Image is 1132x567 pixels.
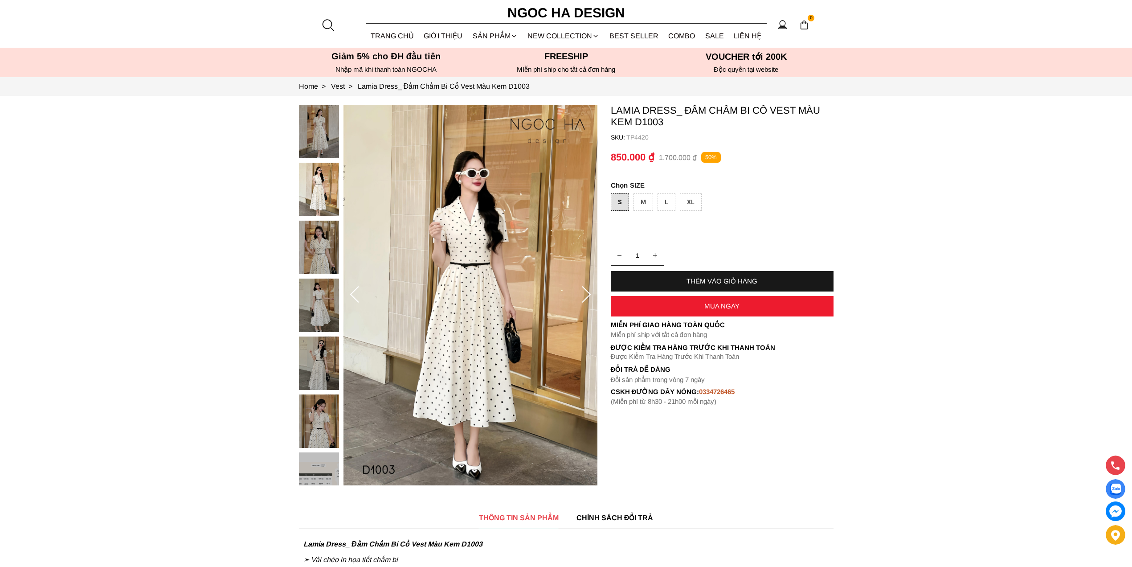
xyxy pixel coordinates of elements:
[611,105,834,128] p: Lamia Dress_ Đầm Chấm Bi Cổ Vest Màu Kem D1003
[611,353,834,361] p: Được Kiểm Tra Hàng Trước Khi Thanh Toán
[626,134,834,141] p: TP4420
[633,193,653,211] div: M
[808,15,815,22] span: 0
[468,24,523,48] div: SẢN PHẨM
[299,163,339,216] img: Lamia Dress_ Đầm Chấm Bi Cổ Vest Màu Kem D1003_mini_1
[479,66,654,74] h6: MIễn phí ship cho tất cả đơn hàng
[611,193,629,211] div: S
[611,398,716,405] font: (Miễn phí từ 8h30 - 21h00 mỗi ngày)
[611,247,664,264] input: Quantity input
[1106,501,1125,521] a: messenger
[611,277,834,285] div: THÊM VÀO GIỎ HÀNG
[523,24,605,48] a: NEW COLLECTION
[605,24,664,48] a: BEST SELLER
[299,82,331,90] a: Link to Home
[611,321,725,329] font: Miễn phí giao hàng toàn quốc
[663,24,700,48] a: Combo
[611,134,626,141] h6: SKU:
[366,24,419,48] a: TRANG CHỦ
[335,66,437,73] font: Nhập mã khi thanh toán NGOCHA
[611,331,707,338] font: Miễn phí ship với tất cả đơn hàng
[544,51,588,61] font: Freeship
[611,344,834,352] p: Được Kiểm Tra Hàng Trước Khi Thanh Toán
[331,82,358,90] a: Link to Vest
[700,24,729,48] a: SALE
[343,105,597,485] img: Lamia Dress_ Đầm Chấm Bi Cổ Vest Màu Kem D1003_1
[729,24,767,48] a: LIÊN HỆ
[303,540,482,548] strong: Lamia Dress_ Đầm Chấm Bi Cổ Vest Màu Kem D1003
[299,279,339,332] img: Lamia Dress_ Đầm Chấm Bi Cổ Vest Màu Kem D1003_mini_3
[299,105,339,158] img: Lamia Dress_ Đầm Chấm Bi Cổ Vest Màu Kem D1003_mini_0
[611,152,654,163] p: 850.000 ₫
[659,66,834,74] h6: Độc quyền tại website
[419,24,468,48] a: GIỚI THIỆU
[611,366,834,373] h6: Đổi trả dễ dàng
[331,51,441,61] font: Giảm 5% cho ĐH đầu tiên
[299,337,339,390] img: Lamia Dress_ Đầm Chấm Bi Cổ Vest Màu Kem D1003_mini_4
[345,82,356,90] span: >
[358,82,530,90] a: Link to Lamia Dress_ Đầm Chấm Bi Cổ Vest Màu Kem D1003
[611,302,834,310] div: MUA NGAY
[479,512,559,523] span: THÔNG TIN SẢN PHẨM
[499,2,633,24] a: Ngoc Ha Design
[299,452,339,506] img: Lamia Dress_ Đầm Chấm Bi Cổ Vest Màu Kem D1003_mini_6
[659,51,834,62] h5: VOUCHER tới 200K
[611,388,699,395] font: cskh đường dây nóng:
[1106,479,1125,499] a: Display image
[699,388,735,395] font: 0334726465
[799,20,809,30] img: img-CART-ICON-ksit0nf1
[611,181,834,189] p: SIZE
[659,153,697,162] p: 1.700.000 ₫
[576,512,654,523] span: CHÍNH SÁCH ĐỔI TRẢ
[318,82,329,90] span: >
[680,193,702,211] div: XL
[1110,484,1121,495] img: Display image
[701,152,721,163] p: 50%
[611,376,705,383] font: Đổi sản phẩm trong vòng 7 ngày
[299,221,339,274] img: Lamia Dress_ Đầm Chấm Bi Cổ Vest Màu Kem D1003_mini_2
[299,394,339,448] img: Lamia Dress_ Đầm Chấm Bi Cổ Vest Màu Kem D1003_mini_5
[303,556,398,563] span: ➣ Vải chéo in họa tiết chấm bi
[658,193,675,211] div: L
